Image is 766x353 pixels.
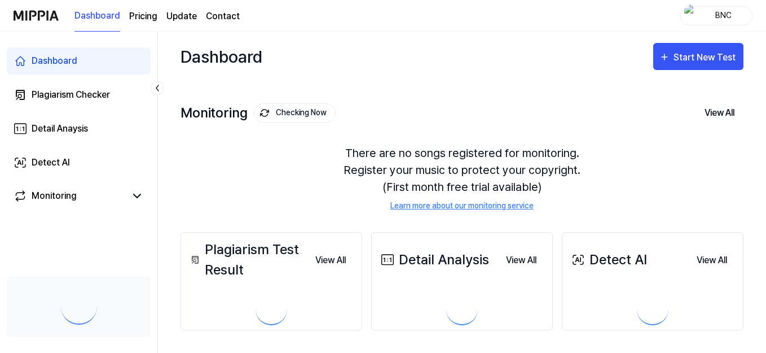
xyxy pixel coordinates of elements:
[181,131,743,225] div: There are no songs registered for monitoring. Register your music to protect your copyright. (Fir...
[254,103,336,123] button: Checking Now
[32,122,88,136] div: Detail Anaysis
[14,189,126,203] a: Monitoring
[181,103,336,123] div: Monitoring
[188,239,306,280] div: Plagiarism Test Result
[688,249,736,272] a: View All
[7,47,151,75] a: Dashboard
[32,54,77,68] div: Dashboard
[7,81,151,108] a: Plagiarism Checker
[701,9,745,21] div: BNC
[680,6,752,25] button: profileBNC
[166,10,197,23] a: Update
[260,108,269,117] img: monitoring Icon
[695,101,743,125] button: View All
[569,250,647,270] div: Detect AI
[684,5,698,27] img: profile
[7,115,151,142] a: Detail Anaysis
[74,1,120,32] a: Dashboard
[32,156,70,169] div: Detect AI
[7,149,151,176] a: Detect AI
[497,249,545,272] a: View All
[306,249,355,272] a: View All
[688,249,736,272] button: View All
[673,50,738,65] div: Start New Test
[378,250,489,270] div: Detail Analysis
[390,200,534,212] a: Learn more about our monitoring service
[497,249,545,272] button: View All
[32,88,110,102] div: Plagiarism Checker
[306,249,355,272] button: View All
[206,10,240,23] a: Contact
[129,10,157,23] a: Pricing
[653,43,743,70] button: Start New Test
[181,43,262,70] div: Dashboard
[32,189,77,203] div: Monitoring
